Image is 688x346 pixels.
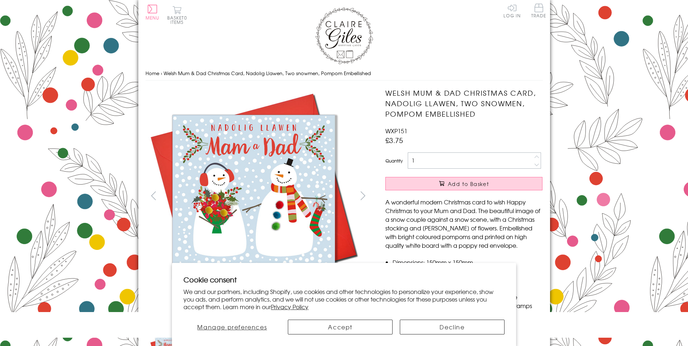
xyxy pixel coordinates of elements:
[170,14,187,25] span: 0 items
[183,274,505,285] h2: Cookie consent
[385,135,403,145] span: £3.75
[197,323,267,331] span: Manage preferences
[385,198,542,250] p: A wonderful modern Christmas card to wish Happy Christmas to your Mum and Dad. The beautiful imag...
[393,258,542,267] li: Dimensions: 150mm x 150mm
[531,4,546,19] a: Trade
[531,4,546,18] span: Trade
[146,187,162,204] button: prev
[385,157,403,164] label: Quantity
[355,187,371,204] button: next
[183,288,505,310] p: We and our partners, including Shopify, use cookies and other technologies to personalize your ex...
[146,70,159,77] a: Home
[164,70,371,77] span: Welsh Mum & Dad Christmas Card, Nadolig Llawen, Two snowmen, Pompom Embellished
[146,66,543,81] nav: breadcrumbs
[146,5,160,20] button: Menu
[385,177,542,190] button: Add to Basket
[385,126,407,135] span: WXP151
[400,320,505,334] button: Decline
[146,14,160,21] span: Menu
[385,88,542,119] h1: Welsh Mum & Dad Christmas Card, Nadolig Llawen, Two snowmen, Pompom Embellished
[288,320,393,334] button: Accept
[167,6,187,24] button: Basket0 items
[271,302,308,311] a: Privacy Policy
[145,88,362,304] img: Welsh Mum & Dad Christmas Card, Nadolig Llawen, Two snowmen, Pompom Embellished
[161,70,162,77] span: ›
[183,320,281,334] button: Manage preferences
[448,180,489,187] span: Add to Basket
[503,4,521,18] a: Log In
[371,88,588,261] img: Welsh Mum & Dad Christmas Card, Nadolig Llawen, Two snowmen, Pompom Embellished
[315,7,373,64] img: Claire Giles Greetings Cards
